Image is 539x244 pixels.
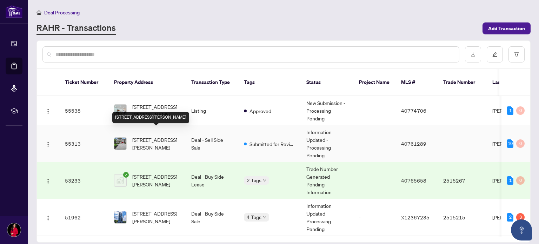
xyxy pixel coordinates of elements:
[438,96,487,125] td: -
[132,210,180,225] span: [STREET_ADDRESS][PERSON_NAME]
[516,139,525,148] div: 0
[516,213,525,222] div: 3
[301,96,353,125] td: New Submission - Processing Pending
[45,141,51,147] img: Logo
[301,125,353,162] td: Information Updated - Processing Pending
[353,96,395,125] td: -
[114,174,126,186] img: thumbnail-img
[6,5,22,18] img: logo
[132,103,180,118] span: [STREET_ADDRESS][PERSON_NAME][PERSON_NAME]
[508,46,525,62] button: filter
[44,9,80,16] span: Deal Processing
[483,22,531,34] button: Add Transaction
[238,69,301,96] th: Tags
[395,69,438,96] th: MLS #
[114,211,126,223] img: thumbnail-img
[45,108,51,114] img: Logo
[132,173,180,188] span: [STREET_ADDRESS][PERSON_NAME]
[511,219,532,240] button: Open asap
[353,125,395,162] td: -
[438,162,487,199] td: 2515267
[45,178,51,184] img: Logo
[186,125,238,162] td: Deal - Sell Side Sale
[301,199,353,236] td: Information Updated - Processing Pending
[247,213,261,221] span: 4 Tags
[7,223,21,237] img: Profile Icon
[487,46,503,62] button: edit
[123,172,129,178] span: check-circle
[42,138,54,149] button: Logo
[186,69,238,96] th: Transaction Type
[42,105,54,116] button: Logo
[301,162,353,199] td: Trade Number Generated - Pending Information
[401,214,430,220] span: X12367235
[507,213,513,222] div: 2
[438,69,487,96] th: Trade Number
[438,199,487,236] td: 2515215
[186,199,238,236] td: Deal - Buy Side Sale
[108,69,186,96] th: Property Address
[42,212,54,223] button: Logo
[507,106,513,115] div: 1
[249,140,295,148] span: Submitted for Review
[132,136,180,151] span: [STREET_ADDRESS][PERSON_NAME]
[401,140,426,147] span: 40761289
[112,112,189,123] div: [STREET_ADDRESS][PERSON_NAME]
[516,176,525,185] div: 0
[353,69,395,96] th: Project Name
[263,216,266,219] span: down
[401,177,426,184] span: 40765658
[59,199,108,236] td: 51962
[514,52,519,57] span: filter
[401,107,426,114] span: 40774706
[59,96,108,125] td: 55538
[465,46,481,62] button: download
[353,199,395,236] td: -
[471,52,475,57] span: download
[36,22,116,35] a: RAHR - Transactions
[186,162,238,199] td: Deal - Buy Side Lease
[114,105,126,117] img: thumbnail-img
[59,69,108,96] th: Ticket Number
[247,176,261,184] span: 2 Tags
[36,10,41,15] span: home
[42,175,54,186] button: Logo
[114,138,126,150] img: thumbnail-img
[507,139,513,148] div: 10
[249,107,271,115] span: Approved
[186,96,238,125] td: Listing
[492,52,497,57] span: edit
[516,106,525,115] div: 0
[353,162,395,199] td: -
[438,125,487,162] td: -
[59,162,108,199] td: 53233
[59,125,108,162] td: 55313
[488,23,525,34] span: Add Transaction
[45,215,51,221] img: Logo
[301,69,353,96] th: Status
[507,176,513,185] div: 1
[263,179,266,182] span: down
